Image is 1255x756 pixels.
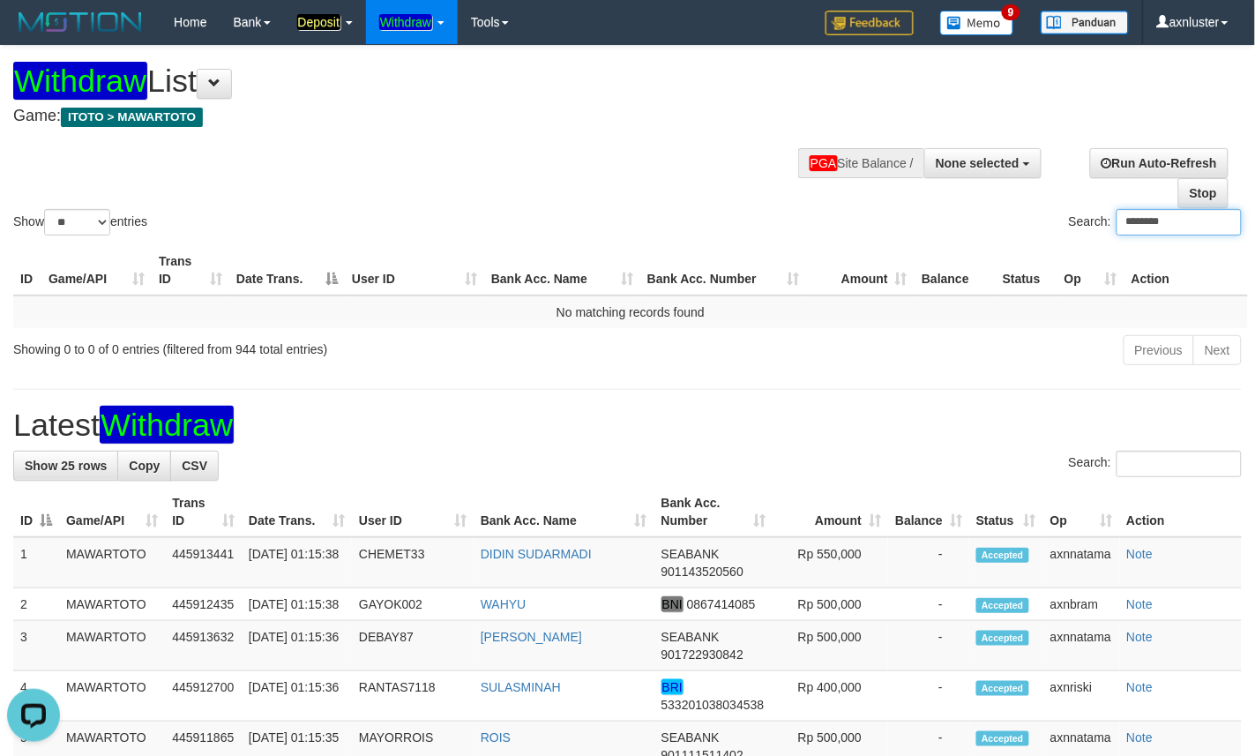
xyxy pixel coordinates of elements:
[1043,621,1120,671] td: axnnatama
[915,245,996,296] th: Balance
[1127,597,1154,611] a: Note
[13,108,819,125] h4: Game:
[59,671,165,722] td: MAWARTOTO
[996,245,1057,296] th: Status
[59,588,165,621] td: MAWARTOTO
[1043,487,1120,537] th: Op: activate to sort column ascending
[13,487,59,537] th: ID: activate to sort column descending
[352,537,474,588] td: CHEMET33
[13,451,118,481] a: Show 25 rows
[165,621,242,671] td: 445913632
[888,621,969,671] td: -
[661,547,720,561] span: SEABANK
[806,245,915,296] th: Amount: activate to sort column ascending
[100,406,234,444] em: Withdraw
[481,630,582,644] a: [PERSON_NAME]
[7,7,60,60] button: Open LiveChat chat widget
[59,537,165,588] td: MAWARTOTO
[654,487,773,537] th: Bank Acc. Number: activate to sort column ascending
[25,459,107,473] span: Show 25 rows
[661,730,720,745] span: SEABANK
[888,588,969,621] td: -
[352,671,474,722] td: RANTAS7118
[661,565,743,579] span: Copy 901143520560 to clipboard
[182,459,207,473] span: CSV
[1127,680,1154,694] a: Note
[936,156,1020,170] span: None selected
[661,679,684,695] em: BRI
[13,64,819,99] h1: List
[1002,4,1020,20] span: 9
[13,9,147,35] img: MOTION_logo.png
[481,680,561,694] a: SULASMINAH
[1043,588,1120,621] td: axnbram
[825,11,914,35] img: Feedback.jpg
[661,698,765,712] span: Copy 533201038034538 to clipboard
[13,245,41,296] th: ID
[165,537,242,588] td: 445913441
[1043,671,1120,722] td: axnriski
[810,155,838,171] em: PGA
[129,459,160,473] span: Copy
[481,597,527,611] a: WAHYU
[1127,630,1154,644] a: Note
[976,548,1029,563] span: Accepted
[297,14,340,30] em: Deposit
[924,148,1042,178] button: None selected
[44,209,110,236] select: Showentries
[13,671,59,722] td: 4
[1069,209,1242,236] label: Search:
[13,296,1248,328] td: No matching records found
[165,487,242,537] th: Trans ID: activate to sort column ascending
[773,671,888,722] td: Rp 400,000
[13,588,59,621] td: 2
[481,547,592,561] a: DIDIN SUDARMADI
[242,671,352,722] td: [DATE] 01:15:36
[59,487,165,537] th: Game/API: activate to sort column ascending
[976,631,1029,646] span: Accepted
[773,487,888,537] th: Amount: activate to sort column ascending
[773,588,888,621] td: Rp 500,000
[13,62,147,100] em: Withdraw
[13,408,1242,443] h1: Latest
[1124,245,1248,296] th: Action
[229,245,345,296] th: Date Trans.: activate to sort column descending
[13,209,147,236] label: Show entries
[165,671,242,722] td: 445912700
[352,588,474,621] td: GAYOK002
[1069,451,1242,477] label: Search:
[687,597,756,611] span: Copy 0867414085 to clipboard
[773,621,888,671] td: Rp 500,000
[481,730,511,745] a: ROIS
[798,148,924,178] div: Site Balance /
[242,537,352,588] td: [DATE] 01:15:38
[1043,537,1120,588] td: axnnatama
[976,598,1029,613] span: Accepted
[165,588,242,621] td: 445912435
[41,245,152,296] th: Game/API: activate to sort column ascending
[661,630,720,644] span: SEABANK
[1117,209,1242,236] input: Search:
[1193,335,1242,365] a: Next
[484,245,640,296] th: Bank Acc. Name: activate to sort column ascending
[474,487,654,537] th: Bank Acc. Name: activate to sort column ascending
[940,11,1014,35] img: Button%20Memo.svg
[379,14,432,30] em: Withdraw
[1057,245,1124,296] th: Op: activate to sort column ascending
[1120,487,1242,537] th: Action
[969,487,1043,537] th: Status: activate to sort column ascending
[1127,730,1154,745] a: Note
[1117,451,1242,477] input: Search:
[661,647,743,662] span: Copy 901722930842 to clipboard
[170,451,219,481] a: CSV
[976,731,1029,746] span: Accepted
[352,487,474,537] th: User ID: activate to sort column ascending
[661,596,684,612] em: BNI
[1041,11,1129,34] img: panduan.png
[59,621,165,671] td: MAWARTOTO
[888,487,969,537] th: Balance: activate to sort column ascending
[1124,335,1194,365] a: Previous
[352,621,474,671] td: DEBAY87
[242,621,352,671] td: [DATE] 01:15:36
[242,588,352,621] td: [DATE] 01:15:38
